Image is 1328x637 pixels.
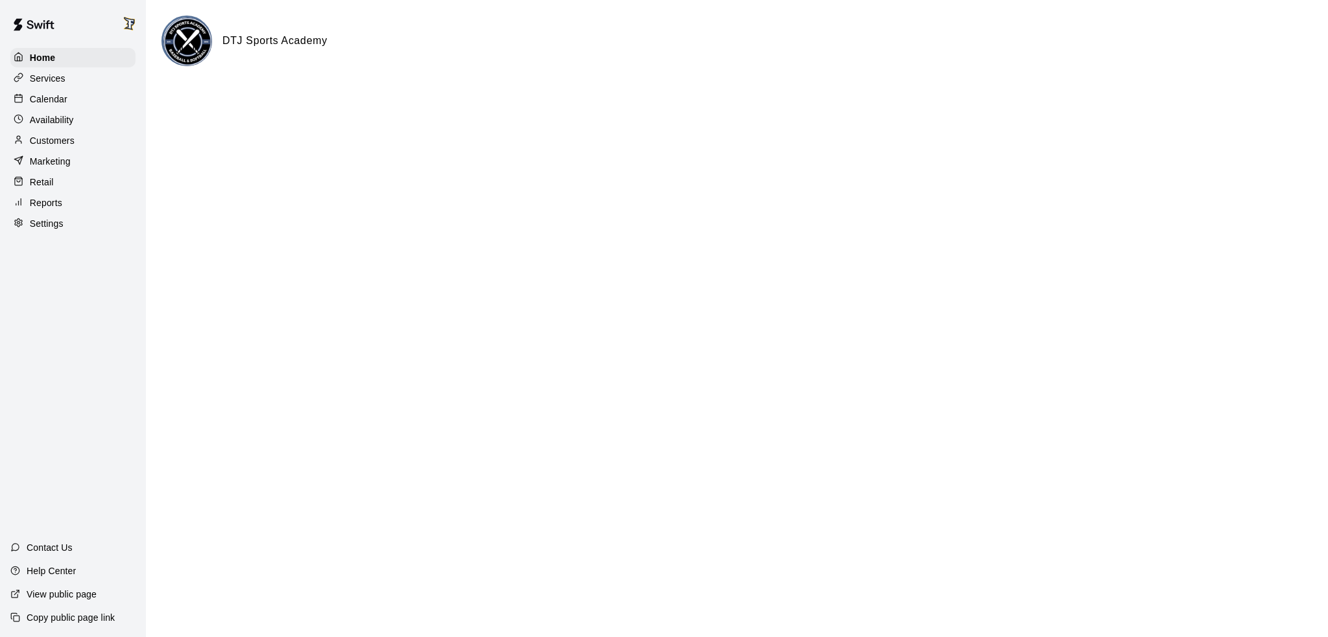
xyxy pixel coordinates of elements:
[121,16,137,31] img: Trevor Walraven
[10,69,136,88] a: Services
[30,51,56,64] p: Home
[30,113,74,126] p: Availability
[27,588,97,601] p: View public page
[10,131,136,150] a: Customers
[27,611,115,624] p: Copy public page link
[10,48,136,67] a: Home
[27,541,73,554] p: Contact Us
[27,564,76,577] p: Help Center
[222,32,327,49] h6: DTJ Sports Academy
[30,176,54,189] p: Retail
[10,214,136,233] a: Settings
[10,89,136,109] a: Calendar
[10,193,136,213] a: Reports
[10,152,136,171] a: Marketing
[10,110,136,130] a: Availability
[30,93,67,106] p: Calendar
[119,10,146,36] div: Trevor Walraven
[30,217,64,230] p: Settings
[30,155,71,168] p: Marketing
[30,72,65,85] p: Services
[163,17,212,66] img: DTJ Sports Academy logo
[30,134,75,147] p: Customers
[30,196,62,209] p: Reports
[10,172,136,192] a: Retail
